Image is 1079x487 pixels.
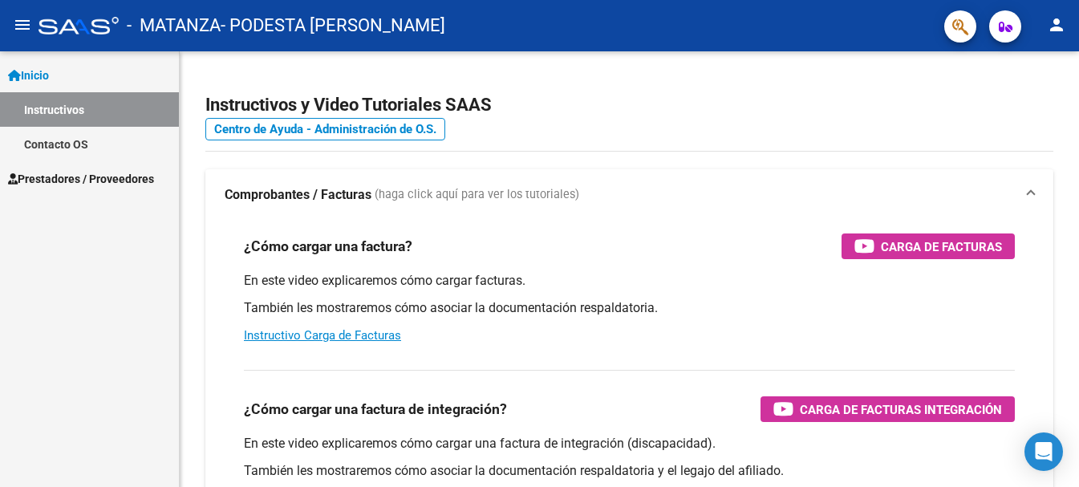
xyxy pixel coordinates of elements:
[244,299,1015,317] p: También les mostraremos cómo asociar la documentación respaldatoria.
[244,435,1015,453] p: En este video explicaremos cómo cargar una factura de integración (discapacidad).
[761,396,1015,422] button: Carga de Facturas Integración
[244,272,1015,290] p: En este video explicaremos cómo cargar facturas.
[221,8,445,43] span: - PODESTA [PERSON_NAME]
[1047,15,1066,34] mat-icon: person
[13,15,32,34] mat-icon: menu
[205,118,445,140] a: Centro de Ayuda - Administración de O.S.
[1024,432,1063,471] div: Open Intercom Messenger
[205,90,1053,120] h2: Instructivos y Video Tutoriales SAAS
[800,400,1002,420] span: Carga de Facturas Integración
[8,170,154,188] span: Prestadores / Proveedores
[127,8,221,43] span: - MATANZA
[375,186,579,204] span: (haga click aquí para ver los tutoriales)
[8,67,49,84] span: Inicio
[205,169,1053,221] mat-expansion-panel-header: Comprobantes / Facturas (haga click aquí para ver los tutoriales)
[842,233,1015,259] button: Carga de Facturas
[881,237,1002,257] span: Carga de Facturas
[244,398,507,420] h3: ¿Cómo cargar una factura de integración?
[244,462,1015,480] p: También les mostraremos cómo asociar la documentación respaldatoria y el legajo del afiliado.
[244,235,412,258] h3: ¿Cómo cargar una factura?
[244,328,401,343] a: Instructivo Carga de Facturas
[225,186,371,204] strong: Comprobantes / Facturas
